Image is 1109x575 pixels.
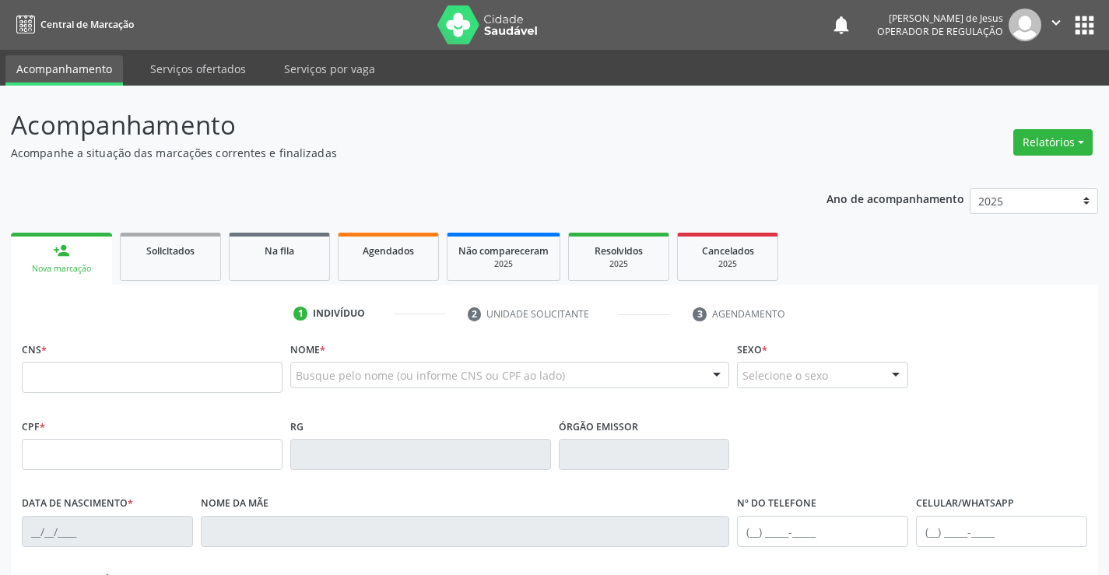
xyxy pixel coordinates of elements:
span: Central de Marcação [40,18,134,31]
label: Nome [290,338,325,362]
label: CPF [22,415,45,439]
button: apps [1071,12,1098,39]
div: 2025 [689,258,767,270]
input: __/__/____ [22,516,193,547]
div: Nova marcação [22,263,101,275]
label: Órgão emissor [559,415,638,439]
span: Agendados [363,244,414,258]
button:  [1041,9,1071,41]
span: Operador de regulação [877,25,1003,38]
span: Selecione o sexo [742,367,828,384]
div: 2025 [580,258,658,270]
p: Ano de acompanhamento [826,188,964,208]
span: Solicitados [146,244,195,258]
label: RG [290,415,304,439]
label: CNS [22,338,47,362]
span: Resolvidos [595,244,643,258]
button: notifications [830,14,852,36]
a: Acompanhamento [5,55,123,86]
label: Nº do Telefone [737,492,816,516]
div: 1 [293,307,307,321]
span: Cancelados [702,244,754,258]
p: Acompanhamento [11,106,772,145]
label: Sexo [737,338,767,362]
div: person_add [53,242,70,259]
p: Acompanhe a situação das marcações correntes e finalizadas [11,145,772,161]
span: Busque pelo nome (ou informe CNS ou CPF ao lado) [296,367,565,384]
i:  [1048,14,1065,31]
div: Indivíduo [313,307,365,321]
label: Celular/WhatsApp [916,492,1014,516]
span: Na fila [265,244,294,258]
div: [PERSON_NAME] de Jesus [877,12,1003,25]
div: 2025 [458,258,549,270]
span: Não compareceram [458,244,549,258]
label: Data de nascimento [22,492,133,516]
input: (__) _____-_____ [916,516,1087,547]
a: Serviços por vaga [273,55,386,82]
a: Central de Marcação [11,12,134,37]
input: (__) _____-_____ [737,516,908,547]
a: Serviços ofertados [139,55,257,82]
button: Relatórios [1013,129,1093,156]
img: img [1009,9,1041,41]
label: Nome da mãe [201,492,268,516]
